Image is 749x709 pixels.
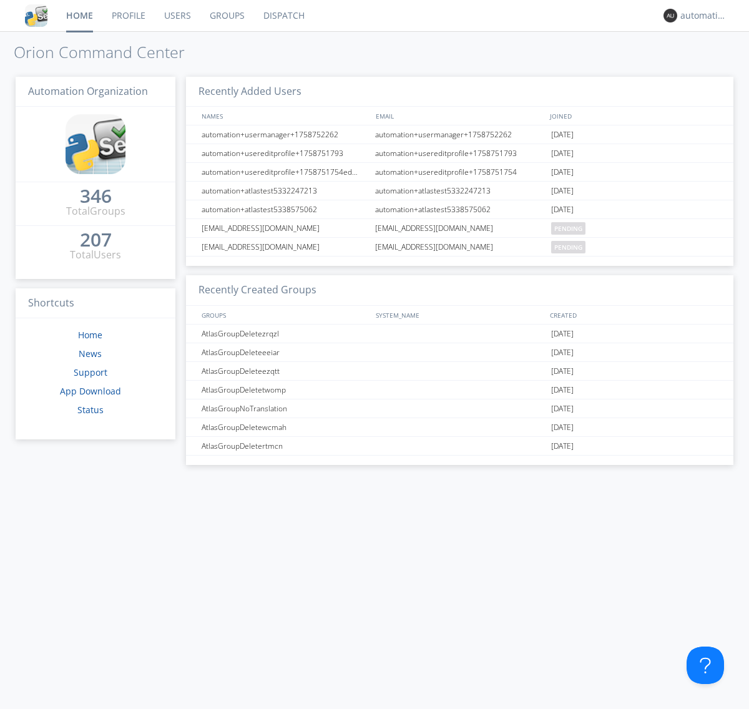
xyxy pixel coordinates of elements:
[551,418,574,437] span: [DATE]
[198,306,370,324] div: GROUPS
[372,238,548,256] div: [EMAIL_ADDRESS][DOMAIN_NAME]
[80,233,112,246] div: 207
[66,204,125,218] div: Total Groups
[551,362,574,381] span: [DATE]
[551,399,574,418] span: [DATE]
[70,248,121,262] div: Total Users
[198,163,371,181] div: automation+usereditprofile+1758751754editedautomation+usereditprofile+1758751754
[198,399,371,418] div: AtlasGroupNoTranslation
[80,190,112,202] div: 346
[372,219,548,237] div: [EMAIL_ADDRESS][DOMAIN_NAME]
[547,306,722,324] div: CREATED
[186,362,733,381] a: AtlasGroupDeleteezqtt[DATE]
[680,9,727,22] div: automation+atlas0032
[551,241,585,253] span: pending
[372,163,548,181] div: automation+usereditprofile+1758751754
[186,144,733,163] a: automation+usereditprofile+1758751793automation+usereditprofile+1758751793[DATE]
[16,288,175,319] h3: Shortcuts
[186,437,733,456] a: AtlasGroupDeletertmcn[DATE]
[198,325,371,343] div: AtlasGroupDeletezrqzl
[372,144,548,162] div: automation+usereditprofile+1758751793
[198,418,371,436] div: AtlasGroupDeletewcmah
[198,107,370,125] div: NAMES
[186,219,733,238] a: [EMAIL_ADDRESS][DOMAIN_NAME][EMAIL_ADDRESS][DOMAIN_NAME]pending
[186,325,733,343] a: AtlasGroupDeletezrqzl[DATE]
[198,125,371,144] div: automation+usermanager+1758752262
[74,366,107,378] a: Support
[186,125,733,144] a: automation+usermanager+1758752262automation+usermanager+1758752262[DATE]
[373,107,547,125] div: EMAIL
[77,404,104,416] a: Status
[372,200,548,218] div: automation+atlastest5338575062
[186,77,733,107] h3: Recently Added Users
[198,182,371,200] div: automation+atlastest5332247213
[663,9,677,22] img: 373638.png
[80,190,112,204] a: 346
[198,219,371,237] div: [EMAIL_ADDRESS][DOMAIN_NAME]
[547,107,722,125] div: JOINED
[372,125,548,144] div: automation+usermanager+1758752262
[198,437,371,455] div: AtlasGroupDeletertmcn
[186,343,733,362] a: AtlasGroupDeleteeeiar[DATE]
[198,238,371,256] div: [EMAIL_ADDRESS][DOMAIN_NAME]
[198,343,371,361] div: AtlasGroupDeleteeeiar
[80,233,112,248] a: 207
[28,84,148,98] span: Automation Organization
[186,275,733,306] h3: Recently Created Groups
[198,362,371,380] div: AtlasGroupDeleteezqtt
[60,385,121,397] a: App Download
[198,200,371,218] div: automation+atlastest5338575062
[551,343,574,362] span: [DATE]
[186,238,733,257] a: [EMAIL_ADDRESS][DOMAIN_NAME][EMAIL_ADDRESS][DOMAIN_NAME]pending
[551,437,574,456] span: [DATE]
[551,200,574,219] span: [DATE]
[551,125,574,144] span: [DATE]
[186,163,733,182] a: automation+usereditprofile+1758751754editedautomation+usereditprofile+1758751754automation+usered...
[25,4,47,27] img: cddb5a64eb264b2086981ab96f4c1ba7
[198,381,371,399] div: AtlasGroupDeletetwomp
[79,348,102,359] a: News
[551,163,574,182] span: [DATE]
[198,144,371,162] div: automation+usereditprofile+1758751793
[66,114,125,174] img: cddb5a64eb264b2086981ab96f4c1ba7
[186,381,733,399] a: AtlasGroupDeletetwomp[DATE]
[551,222,585,235] span: pending
[78,329,102,341] a: Home
[186,200,733,219] a: automation+atlastest5338575062automation+atlastest5338575062[DATE]
[186,399,733,418] a: AtlasGroupNoTranslation[DATE]
[551,325,574,343] span: [DATE]
[186,418,733,437] a: AtlasGroupDeletewcmah[DATE]
[687,647,724,684] iframe: Toggle Customer Support
[372,182,548,200] div: automation+atlastest5332247213
[551,381,574,399] span: [DATE]
[551,144,574,163] span: [DATE]
[186,182,733,200] a: automation+atlastest5332247213automation+atlastest5332247213[DATE]
[373,306,547,324] div: SYSTEM_NAME
[551,182,574,200] span: [DATE]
